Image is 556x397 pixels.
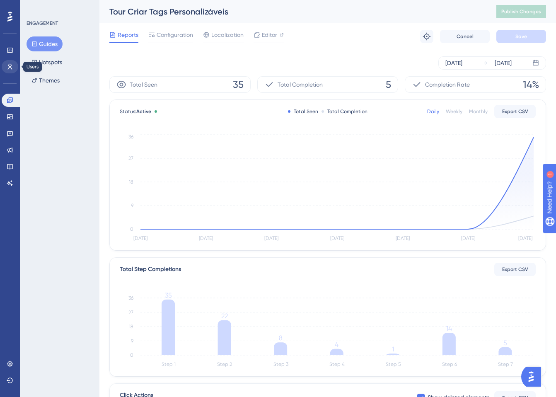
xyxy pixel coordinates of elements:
tspan: Step 3 [273,361,288,367]
span: 14% [523,78,539,91]
button: Export CSV [494,105,536,118]
span: Publish Changes [501,8,541,15]
tspan: Step 5 [386,361,401,367]
button: Cancel [440,30,490,43]
button: Export CSV [494,263,536,276]
span: Active [136,109,151,114]
div: 1 [58,4,60,11]
tspan: [DATE] [133,235,147,241]
tspan: 22 [221,312,228,320]
tspan: 0 [130,352,133,358]
tspan: Step 2 [217,361,232,367]
button: Guides [27,36,63,51]
span: 35 [233,78,244,91]
span: Reports [118,30,138,40]
tspan: [DATE] [461,235,475,241]
tspan: 5 [503,339,507,347]
span: Cancel [457,33,474,40]
tspan: 18 [129,324,133,329]
tspan: 36 [128,134,133,140]
button: Publish Changes [496,5,546,18]
tspan: [DATE] [264,235,278,241]
span: Total Seen [130,80,157,90]
tspan: 14 [446,324,452,332]
div: Daily [427,108,439,115]
div: Monthly [469,108,488,115]
tspan: Step 1 [162,361,176,367]
div: Total Seen [288,108,318,115]
span: Localization [211,30,244,40]
tspan: 9 [131,338,133,344]
tspan: 9 [131,203,133,208]
tspan: 0 [130,226,133,232]
iframe: UserGuiding AI Assistant Launcher [521,364,546,389]
div: Total Step Completions [120,264,181,274]
span: Configuration [157,30,193,40]
div: Total Completion [322,108,367,115]
tspan: Step 4 [329,361,345,367]
span: Need Help? [19,2,52,12]
tspan: [DATE] [199,235,213,241]
button: Themes [27,73,65,88]
span: Total Completion [278,80,323,90]
tspan: 27 [128,155,133,161]
tspan: 36 [128,295,133,301]
tspan: [DATE] [518,235,532,241]
div: [DATE] [495,58,512,68]
tspan: 1 [392,345,394,353]
tspan: 18 [129,179,133,185]
tspan: [DATE] [396,235,410,241]
div: Tour Criar Tags Personalizáveis [109,6,476,17]
div: [DATE] [445,58,462,68]
span: Save [515,33,527,40]
span: Status: [120,108,151,115]
button: Save [496,30,546,43]
tspan: 27 [128,310,133,315]
div: ENGAGEMENT [27,20,58,27]
span: 5 [386,78,391,91]
span: Export CSV [502,266,528,273]
span: Editor [262,30,277,40]
div: Weekly [446,108,462,115]
span: Completion Rate [425,80,470,90]
tspan: 8 [279,334,283,342]
tspan: [DATE] [330,235,344,241]
tspan: 35 [165,291,172,299]
button: Hotspots [27,55,67,70]
tspan: 4 [335,341,338,349]
span: Export CSV [502,108,528,115]
tspan: Step 7 [498,361,513,367]
tspan: Step 6 [442,361,457,367]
